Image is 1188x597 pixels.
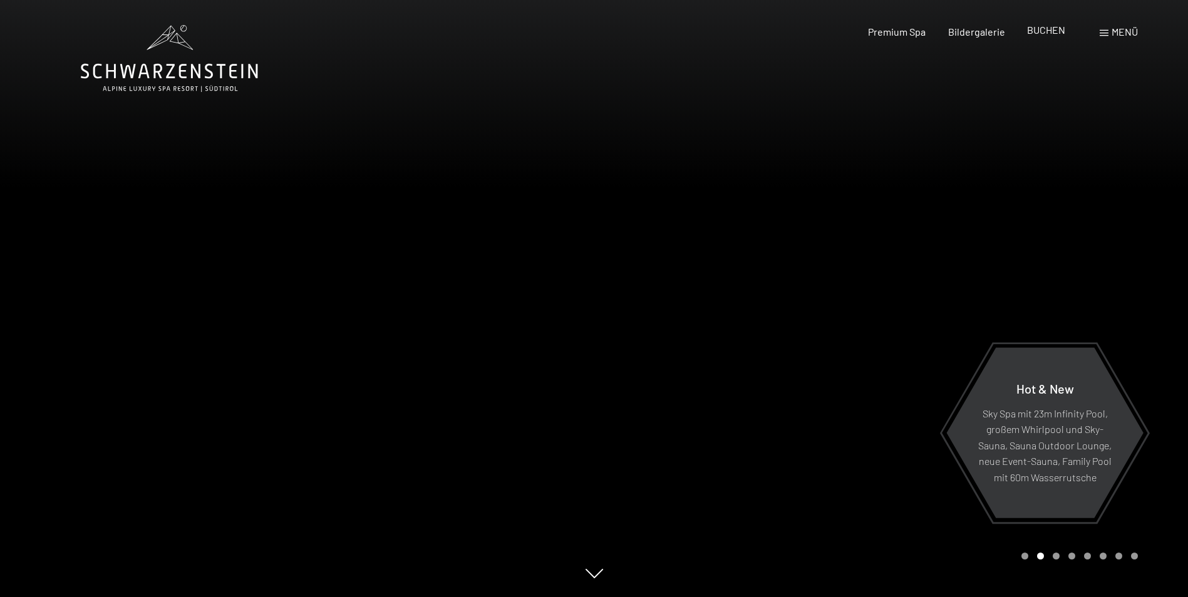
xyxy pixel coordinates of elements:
p: Sky Spa mit 23m Infinity Pool, großem Whirlpool und Sky-Sauna, Sauna Outdoor Lounge, neue Event-S... [977,405,1113,485]
div: Carousel Page 3 [1053,553,1060,559]
div: Carousel Page 8 [1131,553,1138,559]
div: Carousel Page 2 (Current Slide) [1037,553,1044,559]
div: Carousel Pagination [1017,553,1138,559]
span: Menü [1112,26,1138,38]
a: Hot & New Sky Spa mit 23m Infinity Pool, großem Whirlpool und Sky-Sauna, Sauna Outdoor Lounge, ne... [946,347,1144,519]
div: Carousel Page 4 [1068,553,1075,559]
div: Carousel Page 1 [1021,553,1028,559]
div: Carousel Page 6 [1100,553,1107,559]
a: BUCHEN [1027,24,1065,36]
div: Carousel Page 5 [1084,553,1091,559]
a: Premium Spa [868,26,926,38]
a: Bildergalerie [948,26,1005,38]
div: Carousel Page 7 [1115,553,1122,559]
span: Hot & New [1016,380,1074,395]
